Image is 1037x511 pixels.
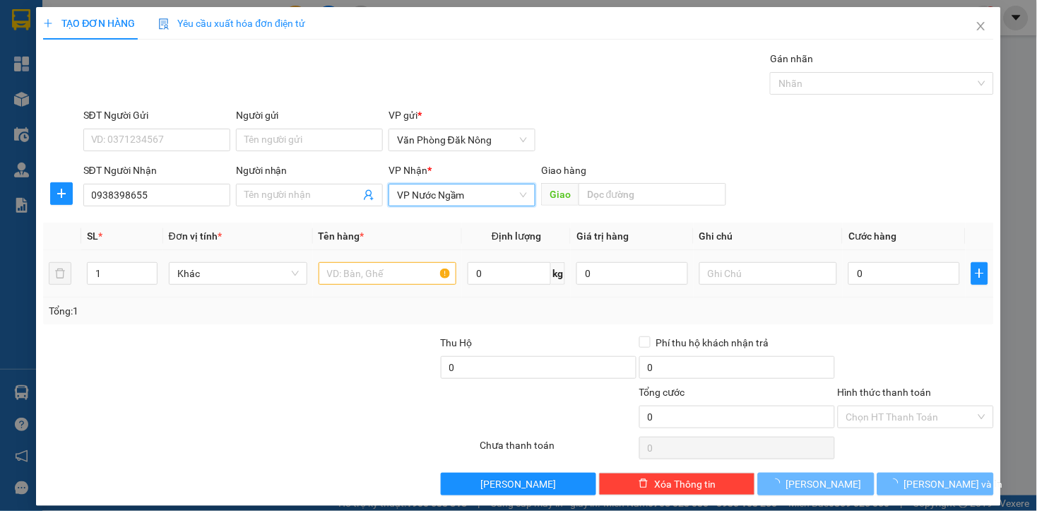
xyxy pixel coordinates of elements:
span: plus [43,18,53,28]
label: Gán nhãn [770,53,813,64]
span: Tên hàng [319,230,365,242]
span: plus [51,188,72,199]
input: Ghi Chú [699,262,838,285]
span: [PERSON_NAME] và In [904,476,1003,492]
span: plus [972,268,988,279]
input: 0 [576,262,687,285]
img: icon [158,18,170,30]
span: loading [889,478,904,488]
div: SĐT Người Gửi [83,107,230,123]
span: [PERSON_NAME] [481,476,557,492]
div: Tổng: 1 [49,303,401,319]
span: loading [771,478,786,488]
span: Xóa Thông tin [654,476,716,492]
span: Giao [541,183,579,206]
span: [PERSON_NAME] [786,476,862,492]
span: kg [551,262,565,285]
input: VD: Bàn, Ghế [319,262,457,285]
button: [PERSON_NAME] và In [877,473,994,495]
button: plus [50,182,73,205]
span: Văn Phòng Đăk Nông [397,129,527,151]
button: delete [49,262,71,285]
span: Định lượng [492,230,541,242]
span: Đơn vị tính [169,230,222,242]
button: [PERSON_NAME] [441,473,597,495]
span: VP Nhận [389,165,427,176]
span: close [976,20,987,32]
span: Thu Hộ [441,337,473,348]
span: SL [87,230,98,242]
div: VP gửi [389,107,535,123]
button: [PERSON_NAME] [758,473,875,495]
th: Ghi chú [694,223,843,250]
span: delete [639,478,648,490]
button: deleteXóa Thông tin [599,473,755,495]
div: SĐT Người Nhận [83,163,230,178]
span: TẠO ĐƠN HÀNG [43,18,135,29]
span: Khác [177,263,299,284]
span: Tổng cước [639,387,685,398]
input: Dọc đường [579,183,726,206]
div: Người gửi [236,107,383,123]
div: Chưa thanh toán [479,437,638,462]
span: user-add [363,189,374,201]
button: plus [971,262,988,285]
div: Người nhận [236,163,383,178]
span: Yêu cầu xuất hóa đơn điện tử [158,18,306,29]
span: Cước hàng [848,230,896,242]
span: Giá trị hàng [576,230,629,242]
span: VP Nước Ngầm [397,184,527,206]
span: Phí thu hộ khách nhận trả [651,335,775,351]
span: Giao hàng [541,165,586,176]
button: Close [961,7,1001,47]
label: Hình thức thanh toán [838,387,932,398]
